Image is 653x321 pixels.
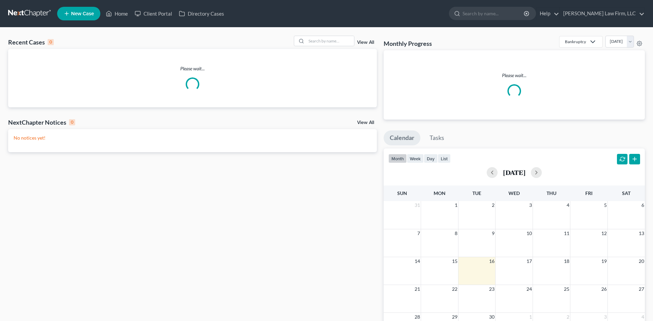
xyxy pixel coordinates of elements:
p: Please wait... [8,65,377,72]
span: 14 [414,257,421,265]
a: Client Portal [131,7,175,20]
span: 20 [638,257,645,265]
a: [PERSON_NAME] Law Firm, LLC [560,7,644,20]
span: 15 [451,257,458,265]
span: Wed [508,190,520,196]
p: Please wait... [389,72,639,79]
span: 27 [638,285,645,293]
span: 18 [563,257,570,265]
span: 19 [601,257,607,265]
a: Calendar [384,130,420,145]
span: 2 [566,313,570,321]
span: Fri [585,190,592,196]
span: 5 [603,201,607,209]
span: 26 [601,285,607,293]
span: 8 [454,229,458,237]
span: 10 [526,229,533,237]
span: 31 [414,201,421,209]
a: View All [357,120,374,125]
span: 28 [414,313,421,321]
span: Sat [622,190,631,196]
span: 2 [491,201,495,209]
button: day [424,154,438,163]
a: Tasks [423,130,450,145]
span: 24 [526,285,533,293]
div: 0 [48,39,54,45]
span: 1 [529,313,533,321]
span: 3 [529,201,533,209]
span: New Case [71,11,94,16]
input: Search by name... [306,36,354,46]
a: View All [357,40,374,45]
span: 4 [641,313,645,321]
span: 7 [417,229,421,237]
span: 22 [451,285,458,293]
span: Tue [472,190,481,196]
a: Help [536,7,559,20]
h3: Monthly Progress [384,39,432,48]
span: Mon [434,190,446,196]
span: 25 [563,285,570,293]
span: 11 [563,229,570,237]
div: NextChapter Notices [8,118,75,126]
span: 6 [641,201,645,209]
span: 17 [526,257,533,265]
h2: [DATE] [503,169,525,176]
span: 30 [488,313,495,321]
span: 9 [491,229,495,237]
button: list [438,154,451,163]
span: 1 [454,201,458,209]
button: month [388,154,407,163]
span: Thu [547,190,556,196]
button: week [407,154,424,163]
span: 16 [488,257,495,265]
div: Recent Cases [8,38,54,46]
input: Search by name... [463,7,525,20]
p: No notices yet! [14,135,371,141]
a: Home [102,7,131,20]
span: 13 [638,229,645,237]
span: 12 [601,229,607,237]
span: 4 [566,201,570,209]
span: 3 [603,313,607,321]
span: Sun [397,190,407,196]
a: Directory Cases [175,7,228,20]
span: 21 [414,285,421,293]
span: 23 [488,285,495,293]
div: 0 [69,119,75,125]
span: 29 [451,313,458,321]
div: Bankruptcy [565,39,586,44]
